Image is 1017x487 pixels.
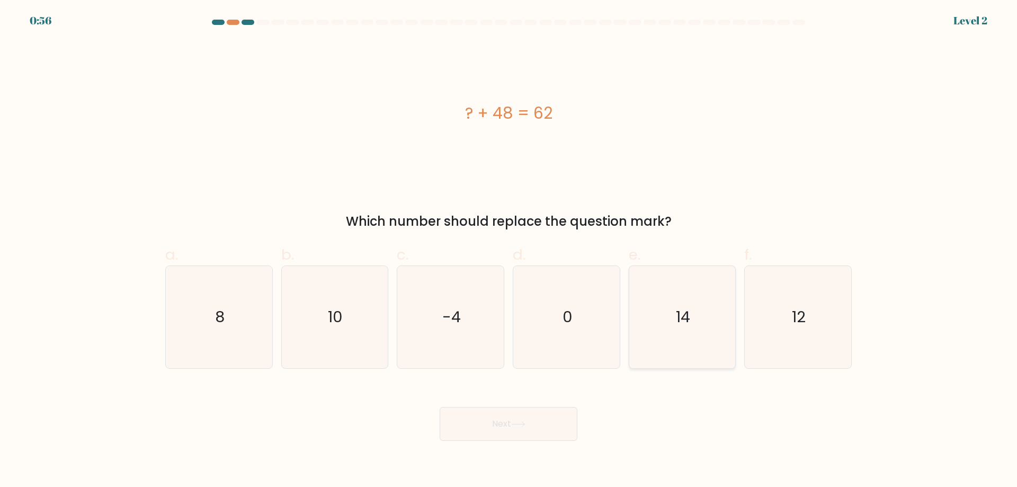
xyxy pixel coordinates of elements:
div: Which number should replace the question mark? [172,212,845,231]
text: 14 [676,306,690,327]
span: c. [397,244,408,265]
button: Next [440,407,577,441]
text: 0 [563,306,573,327]
text: 12 [792,306,806,327]
span: d. [513,244,525,265]
text: 8 [215,306,225,327]
span: a. [165,244,178,265]
div: ? + 48 = 62 [165,101,852,125]
span: b. [281,244,294,265]
div: 0:56 [30,13,51,29]
span: e. [629,244,640,265]
span: f. [744,244,752,265]
div: Level 2 [953,13,987,29]
text: -4 [442,306,461,327]
text: 10 [328,306,343,327]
